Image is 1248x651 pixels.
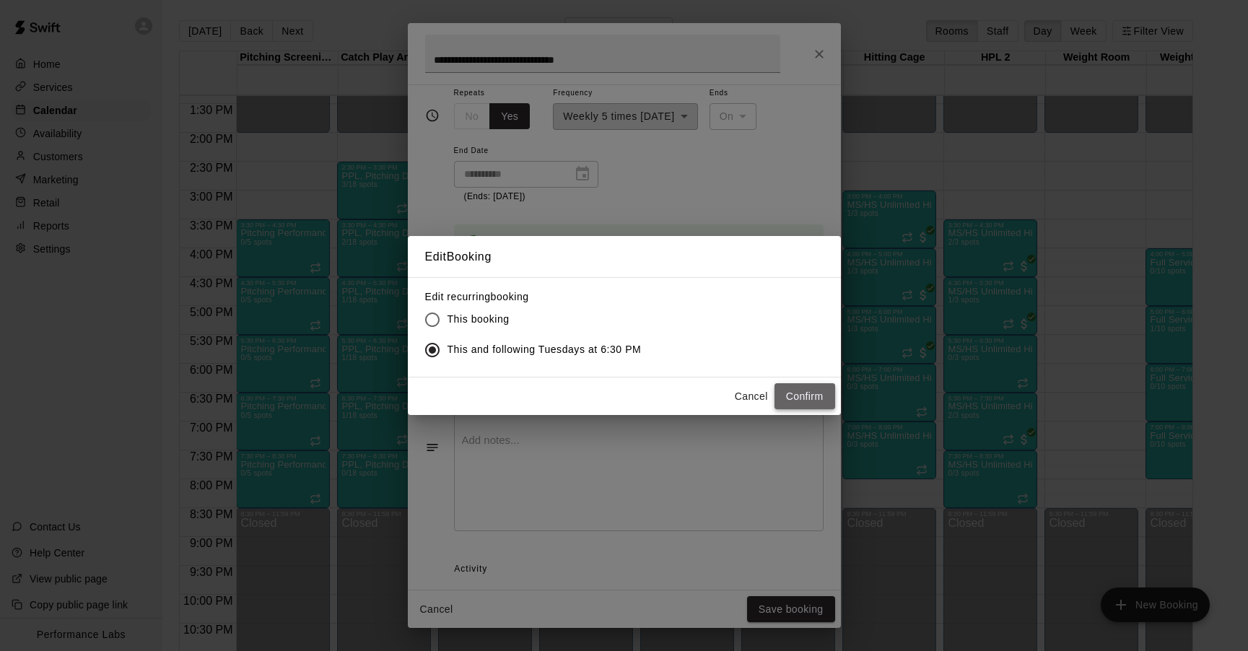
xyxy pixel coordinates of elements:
label: Edit recurring booking [425,289,653,304]
span: This and following Tuesdays at 6:30 PM [448,342,642,357]
h2: Edit Booking [408,236,841,278]
button: Cancel [728,383,774,410]
span: This booking [448,312,510,327]
button: Confirm [774,383,835,410]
